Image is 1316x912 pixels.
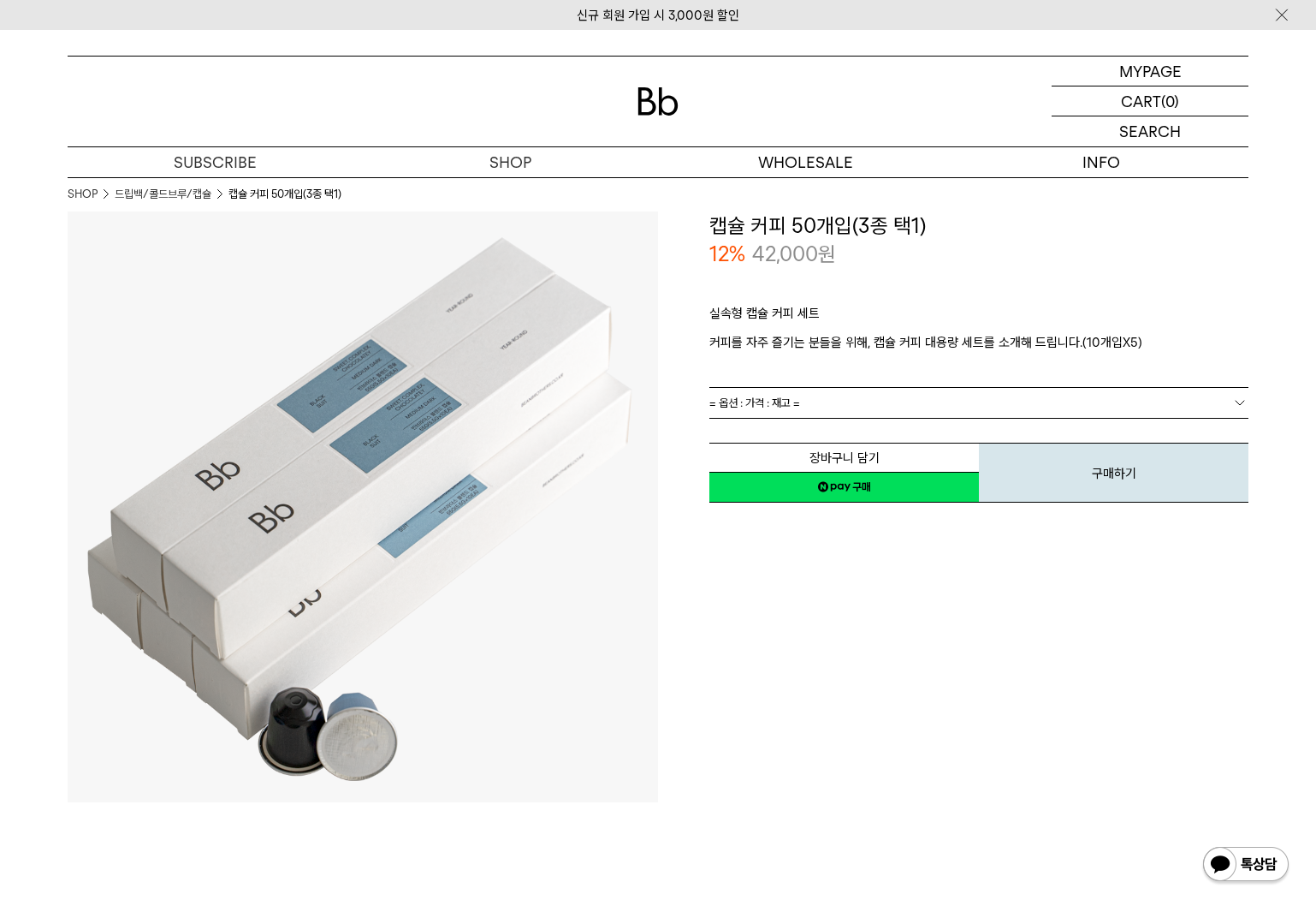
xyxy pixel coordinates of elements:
p: (0) [1161,86,1179,116]
p: WHOLESALE [658,147,953,177]
p: MYPAGE [1119,57,1182,86]
p: 42,000 [752,240,836,269]
img: 로고 [637,87,679,116]
span: 원 [818,241,836,266]
a: SUBSCRIBE [68,147,363,177]
p: SEARCH [1119,116,1181,146]
a: SHOP [68,186,98,203]
p: 실속형 캡슐 커피 세트 [709,303,1248,332]
a: 드립백/콜드브루/캡슐 [115,186,211,203]
p: 커피를 자주 즐기는 분들을 위해, 캡슐 커피 대용량 세트를 소개해 드립니다.(10개입X5) [709,332,1248,353]
p: INFO [953,147,1248,177]
a: MYPAGE [1052,57,1248,86]
button: 구매하기 [979,443,1248,503]
button: 장바구니 담기 [709,443,979,473]
a: 신규 회원 가입 시 3,000원 할인 [577,8,739,23]
li: 캡슐 커피 50개입(3종 택1) [228,186,341,203]
p: CART [1121,86,1161,116]
a: CART (0) [1052,86,1248,116]
a: SHOP [363,147,658,177]
p: 12% [709,240,745,269]
h3: 캡슐 커피 50개입(3종 택1) [709,212,1248,241]
img: 캡슐 커피 50개입(3종 택1) [68,212,658,802]
img: 카카오톡 채널 1:1 채팅 버튼 [1201,845,1290,886]
a: 새창 [709,472,979,503]
span: = 옵션 : 가격 : 재고 = [709,388,800,418]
